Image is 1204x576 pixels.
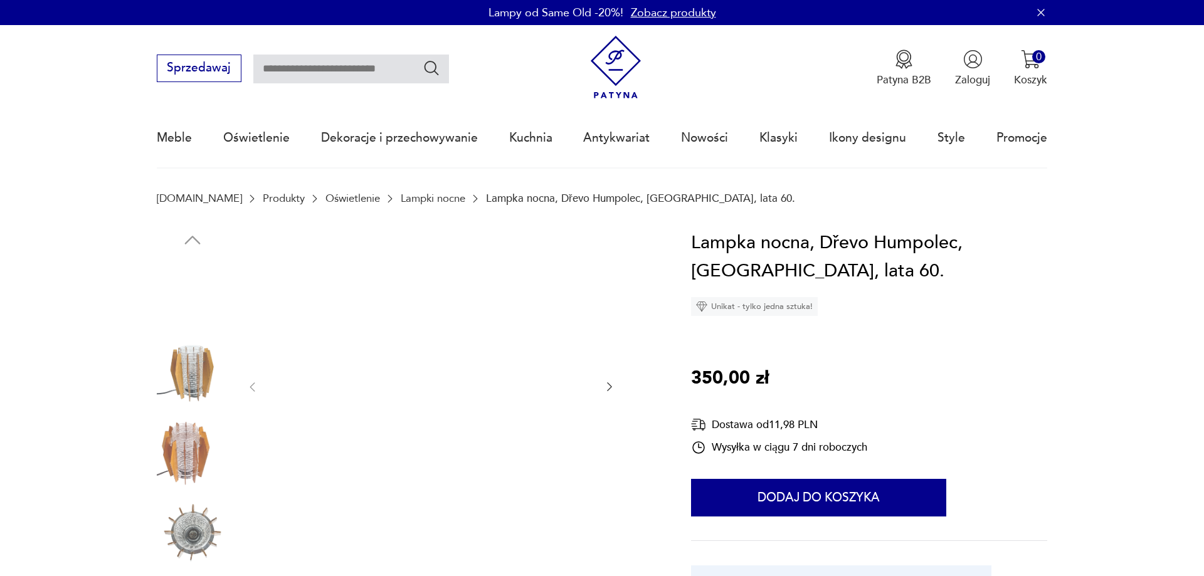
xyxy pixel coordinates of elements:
a: Dekoracje i przechowywanie [321,109,478,167]
button: Szukaj [423,59,441,77]
div: Unikat - tylko jedna sztuka! [691,297,818,316]
img: Ikona dostawy [691,417,706,432]
a: Zobacz produkty [631,5,716,21]
a: Oświetlenie [325,192,380,204]
div: Wysyłka w ciągu 7 dni roboczych [691,440,867,455]
a: Ikony designu [829,109,906,167]
button: 0Koszyk [1014,50,1047,87]
img: Zdjęcie produktu Lampka nocna, Dřevo Humpolec, Czechosłowacja, lata 60. [157,497,228,568]
a: Oświetlenie [223,109,290,167]
img: Zdjęcie produktu Lampka nocna, Dřevo Humpolec, Czechosłowacja, lata 60. [274,229,588,543]
a: Antykwariat [583,109,650,167]
img: Ikona diamentu [696,301,707,312]
button: Sprzedawaj [157,55,241,82]
a: Meble [157,109,192,167]
a: Klasyki [759,109,798,167]
a: Lampki nocne [401,192,465,204]
p: Zaloguj [955,73,990,87]
div: Dostawa od 11,98 PLN [691,417,867,432]
p: Koszyk [1014,73,1047,87]
p: 350,00 zł [691,364,769,393]
button: Dodaj do koszyka [691,479,946,516]
p: Lampy od Same Old -20%! [488,5,623,21]
a: Produkty [263,192,305,204]
a: Sprzedawaj [157,64,241,74]
a: Style [937,109,965,167]
button: Patyna B2B [877,50,931,87]
a: Ikona medaluPatyna B2B [877,50,931,87]
img: Zdjęcie produktu Lampka nocna, Dřevo Humpolec, Czechosłowacja, lata 60. [157,337,228,409]
img: Zdjęcie produktu Lampka nocna, Dřevo Humpolec, Czechosłowacja, lata 60. [157,258,228,329]
p: Patyna B2B [877,73,931,87]
img: Ikona koszyka [1021,50,1040,69]
img: Patyna - sklep z meblami i dekoracjami vintage [584,36,648,99]
img: Ikonka użytkownika [963,50,983,69]
p: Lampka nocna, Dřevo Humpolec, [GEOGRAPHIC_DATA], lata 60. [486,192,795,204]
a: Kuchnia [509,109,552,167]
h1: Lampka nocna, Dřevo Humpolec, [GEOGRAPHIC_DATA], lata 60. [691,229,1047,286]
a: [DOMAIN_NAME] [157,192,242,204]
a: Nowości [681,109,728,167]
a: Promocje [996,109,1047,167]
img: Ikona medalu [894,50,914,69]
div: 0 [1032,50,1045,63]
img: Zdjęcie produktu Lampka nocna, Dřevo Humpolec, Czechosłowacja, lata 60. [157,417,228,489]
button: Zaloguj [955,50,990,87]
